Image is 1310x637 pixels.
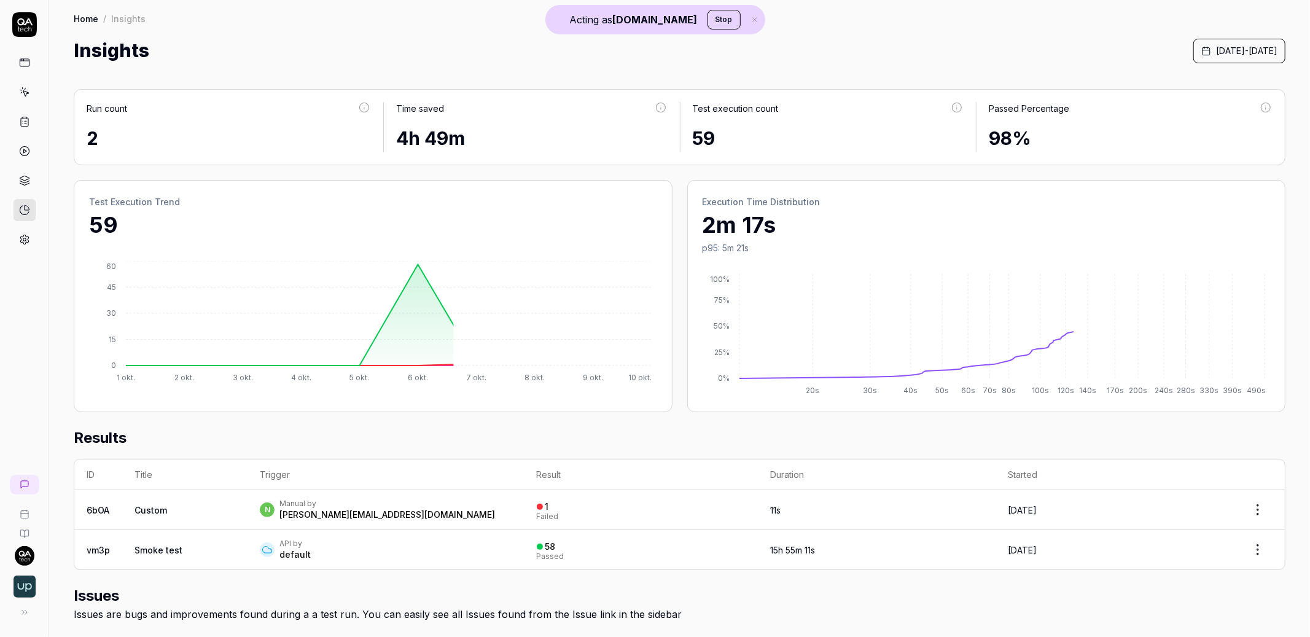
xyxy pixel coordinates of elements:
[89,195,657,208] h2: Test Execution Trend
[1216,44,1277,57] span: [DATE] - [DATE]
[466,373,486,383] tspan: 7 okt.
[87,505,109,515] a: 6bOA
[537,513,559,520] div: Failed
[135,505,167,515] span: Custom
[122,459,248,490] th: Title
[545,501,549,512] div: 1
[117,373,135,383] tspan: 1 okt.
[103,12,106,25] div: /
[279,539,311,549] div: API by
[106,308,116,318] tspan: 30
[1002,386,1016,396] tspan: 80s
[14,576,36,598] img: Upsales Logo
[74,427,1285,459] h2: Results
[10,475,39,494] a: New conversation
[74,607,1285,622] div: Issues are bugs and improvements found during a a test run. You can easily see all Issues found f...
[863,386,877,396] tspan: 30s
[74,12,98,25] a: Home
[279,509,495,521] div: [PERSON_NAME][EMAIL_ADDRESS][DOMAIN_NAME]
[989,125,1273,152] div: 98%
[961,386,975,396] tspan: 60s
[1193,39,1285,63] button: [DATE]-[DATE]
[537,553,564,560] div: Passed
[87,125,371,152] div: 2
[291,373,311,383] tspan: 4 okt.
[1223,386,1242,396] tspan: 390s
[806,386,819,396] tspan: 20s
[111,361,116,370] tspan: 0
[1058,386,1074,396] tspan: 120s
[693,125,964,152] div: 59
[710,275,730,284] tspan: 100%
[396,102,444,115] div: Time saved
[629,373,652,383] tspan: 10 okt.
[87,102,127,115] div: Run count
[1176,386,1195,396] tspan: 280s
[703,195,1271,208] h2: Execution Time Distribution
[106,262,116,271] tspan: 60
[714,348,730,357] tspan: 25%
[1008,505,1037,515] time: [DATE]
[545,541,556,552] div: 58
[5,499,44,519] a: Book a call with us
[903,386,918,396] tspan: 40s
[714,321,730,330] tspan: 50%
[758,459,996,490] th: Duration
[5,566,44,600] button: Upsales Logo
[693,102,779,115] div: Test execution count
[89,208,657,241] p: 59
[583,373,603,383] tspan: 9 okt.
[1107,386,1124,396] tspan: 170s
[111,12,146,25] div: Insights
[983,386,997,396] tspan: 70s
[770,545,815,555] time: 15h 55m 11s
[770,505,781,515] time: 11s
[524,373,545,383] tspan: 8 okt.
[260,502,275,517] span: n
[74,585,1285,607] h2: Issues
[5,519,44,539] a: Documentation
[1246,386,1265,396] tspan: 490s
[233,373,253,383] tspan: 3 okt.
[996,459,1231,490] th: Started
[87,545,110,555] a: vm3p
[107,283,116,292] tspan: 45
[279,499,495,509] div: Manual by
[1079,386,1096,396] tspan: 140s
[1129,386,1147,396] tspan: 200s
[703,208,1271,241] p: 2m 17s
[718,373,730,383] tspan: 0%
[109,335,116,344] tspan: 15
[248,459,524,490] th: Trigger
[524,459,758,490] th: Result
[15,546,34,566] img: 7ccf6c19-61ad-4a6c-8811-018b02a1b829.jpg
[135,545,182,555] a: Smoke test
[396,125,668,152] div: 4h 49m
[703,241,1271,254] p: p95: 5m 21s
[1008,545,1037,555] time: [DATE]
[349,373,369,383] tspan: 5 okt.
[935,386,949,396] tspan: 50s
[74,459,122,490] th: ID
[279,549,311,561] div: default
[1199,386,1218,396] tspan: 330s
[1155,386,1173,396] tspan: 240s
[708,10,741,29] button: Stop
[74,37,149,64] h1: Insights
[1031,386,1048,396] tspan: 100s
[714,295,730,305] tspan: 75%
[408,373,428,383] tspan: 6 okt.
[989,102,1069,115] div: Passed Percentage
[174,373,194,383] tspan: 2 okt.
